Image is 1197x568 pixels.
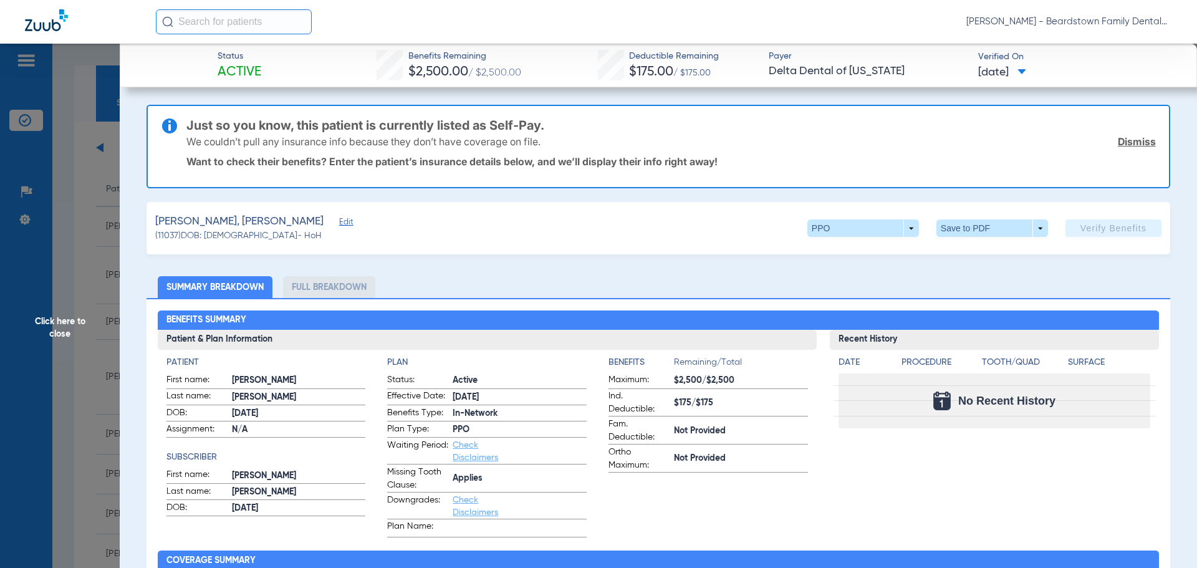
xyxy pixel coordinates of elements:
span: PPO [453,423,587,436]
span: Last name: [166,390,228,405]
span: [PERSON_NAME] [232,391,366,404]
span: Payer [769,50,968,63]
span: Status: [387,373,448,388]
h4: Patient [166,356,366,369]
span: (11037) DOB: [DEMOGRAPHIC_DATA] - HoH [155,229,322,243]
h3: Just so you know, this patient is currently listed as Self-Pay. [186,119,1156,132]
span: In-Network [453,407,587,420]
span: [DATE] [453,391,587,404]
span: N/A [232,423,366,436]
p: Want to check their benefits? Enter the patient’s insurance details below, and we’ll display thei... [186,155,1156,168]
span: [DATE] [232,407,366,420]
a: Dismiss [1118,135,1156,148]
h2: Benefits Summary [158,310,1160,330]
span: Not Provided [674,452,808,465]
span: Applies [453,472,587,485]
span: Last name: [166,485,228,500]
span: Plan Name: [387,520,448,537]
span: Plan Type: [387,423,448,438]
app-breakdown-title: Surface [1068,356,1150,373]
span: Fam. Deductible: [608,418,670,444]
span: Assignment: [166,423,228,438]
span: Delta Dental of [US_STATE] [769,64,968,79]
span: [DATE] [978,65,1026,80]
span: Not Provided [674,425,808,438]
span: Effective Date: [387,390,448,405]
p: We couldn’t pull any insurance info because they don’t have coverage on file. [186,135,541,148]
span: / $2,500.00 [468,68,521,78]
span: Edit [339,218,350,229]
a: Check Disclaimers [453,496,498,517]
span: Benefits Remaining [408,50,521,63]
span: [PERSON_NAME] [232,469,366,483]
app-breakdown-title: Date [839,356,891,373]
input: Search for patients [156,9,312,34]
span: Active [453,374,587,387]
h4: Date [839,356,891,369]
h4: Surface [1068,356,1150,369]
span: Status [218,50,261,63]
span: DOB: [166,501,228,516]
span: [DATE] [232,502,366,515]
h4: Plan [387,356,587,369]
span: Missing Tooth Clause: [387,466,448,492]
img: Zuub Logo [25,9,68,31]
span: No Recent History [958,395,1055,407]
span: / $175.00 [673,69,711,77]
h3: Patient & Plan Information [158,330,817,350]
span: Remaining/Total [674,356,808,373]
span: Active [218,64,261,81]
a: Check Disclaimers [453,441,498,462]
span: Ortho Maximum: [608,446,670,472]
span: [PERSON_NAME] [232,374,366,387]
span: Verified On [978,51,1177,64]
img: Search Icon [162,16,173,27]
span: [PERSON_NAME] - Beardstown Family Dental [966,16,1172,28]
span: First name: [166,373,228,388]
span: Deductible Remaining [629,50,719,63]
span: $175/$175 [674,397,808,410]
span: $2,500/$2,500 [674,374,808,387]
span: First name: [166,468,228,483]
span: Maximum: [608,373,670,388]
span: Downgrades: [387,494,448,519]
app-breakdown-title: Benefits [608,356,674,373]
img: Calendar [933,392,951,410]
li: Full Breakdown [283,276,375,298]
li: Summary Breakdown [158,276,272,298]
app-breakdown-title: Procedure [901,356,978,373]
span: [PERSON_NAME], [PERSON_NAME] [155,214,324,229]
h3: Recent History [830,330,1160,350]
button: PPO [807,219,919,237]
button: Save to PDF [936,219,1048,237]
h4: Subscriber [166,451,366,464]
span: Waiting Period: [387,439,448,464]
h4: Tooth/Quad [982,356,1064,369]
h4: Procedure [901,356,978,369]
span: DOB: [166,407,228,421]
span: $175.00 [629,65,673,79]
span: [PERSON_NAME] [232,486,366,499]
img: info-icon [162,118,177,133]
h4: Benefits [608,356,674,369]
span: $2,500.00 [408,65,468,79]
span: Ind. Deductible: [608,390,670,416]
app-breakdown-title: Tooth/Quad [982,356,1064,373]
span: Benefits Type: [387,407,448,421]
